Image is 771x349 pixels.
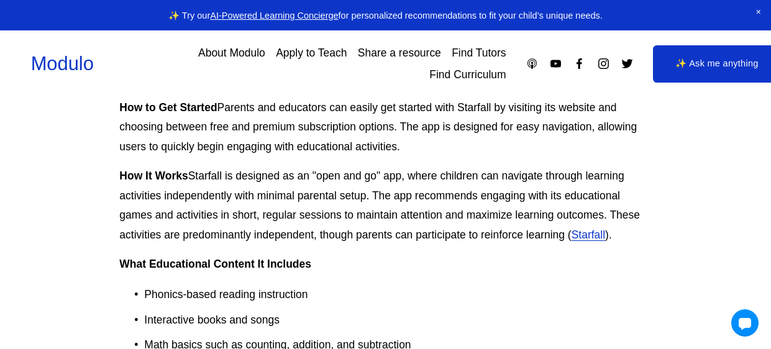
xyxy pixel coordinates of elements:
p: Interactive books and songs [144,310,651,330]
a: YouTube [549,57,562,70]
a: Facebook [573,57,586,70]
a: About Modulo [198,42,265,64]
a: Twitter [621,57,634,70]
a: Starfall [572,229,605,241]
a: Find Curriculum [429,64,506,86]
a: Find Tutors [452,42,506,64]
a: Instagram [597,57,610,70]
strong: How It Works [119,170,188,182]
a: Modulo [31,53,94,75]
p: Parents and educators can easily get started with Starfall by visiting its website and choosing b... [119,98,651,156]
a: Share a resource [358,42,441,64]
a: AI-Powered Learning Concierge [210,11,338,20]
p: Starfall is designed as an "open and go" app, where children can navigate through learning activi... [119,166,651,245]
p: Phonics-based reading instruction [144,285,651,304]
a: Apply to Teach [276,42,347,64]
strong: What Educational Content It Includes [119,258,311,270]
strong: How to Get Started [119,101,217,114]
a: Apple Podcasts [526,57,539,70]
